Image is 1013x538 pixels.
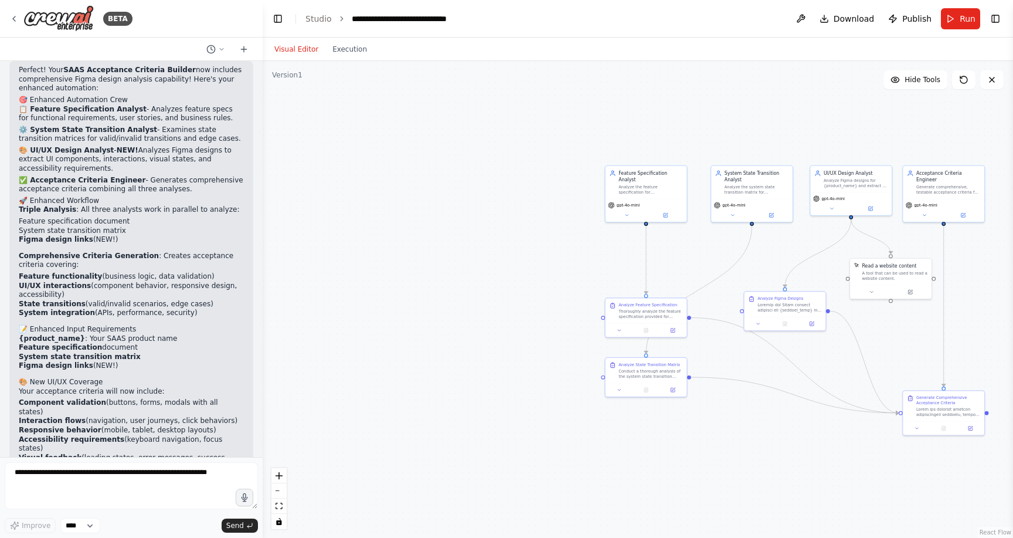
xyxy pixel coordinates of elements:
[781,219,854,287] g: Edge from 9233015e-7b0c-4a7b-86ff-c62b1b345d40 to fa3a4b04-d660-4c96-ab4f-bf71c31db413
[902,165,985,223] div: Acceptance Criteria EngineerGenerate comprehensive, testable acceptance criteria for {product_nam...
[824,170,888,177] div: UI/UX Design Analyst
[959,424,982,432] button: Open in side panel
[271,514,287,529] button: toggle interactivity
[987,11,1004,27] button: Show right sidebar
[19,387,244,397] p: Your acceptance criteria will now include:
[691,374,899,416] g: Edge from 311d37f6-31a7-45bf-b136-53df1e45435d to cc6c9db7-f0d7-4529-9c53-3ead6f356520
[618,184,682,195] div: Analyze the feature specification for {product_name} and extract all functional requirements, use...
[618,362,680,367] div: Analyze State Transition Matrix
[19,235,244,245] li: (NEW!)
[916,170,980,184] div: Acceptance Criteria Engineer
[19,426,244,435] li: (mobile, tablet, desktop layouts)
[605,357,688,397] div: Analyze State Transition MatrixConduct a thorough analysis of the system state transition matrix ...
[643,226,755,354] g: Edge from f62d07d7-e8b2-4416-914c-27257b46d515 to 311d37f6-31a7-45bf-b136-53df1e45435d
[849,258,932,300] div: ScrapeElementFromWebsiteToolRead a website contentA tool that can be used to read a website content.
[23,5,94,32] img: Logo
[271,468,287,483] button: zoom in
[22,521,50,530] span: Improve
[892,288,929,296] button: Open in side panel
[940,219,947,387] g: Edge from 6f55f7ae-5a17-42cd-8d7b-ff86dcf2937e to cc6c9db7-f0d7-4529-9c53-3ead6f356520
[944,211,982,219] button: Open in side panel
[103,12,132,26] div: BETA
[19,378,244,387] h2: 🎨 New UI/UX Coverage
[19,146,114,154] strong: 🎨 UI/UX Design Analyst
[930,424,958,432] button: No output available
[618,302,677,307] div: Analyze Feature Specification
[19,217,244,226] li: Feature specification document
[271,483,287,499] button: zoom out
[725,184,788,195] div: Analyze the system state transition matrix for {product_name} and identify all valid transitions,...
[19,361,93,370] strong: Figma design links
[902,390,985,435] div: Generate Comprehensive Acceptance CriteriaLorem ips dolorsit ametcon adipiscingeli seddoeiu, temp...
[915,202,937,208] span: gpt-4o-mini
[830,308,899,417] g: Edge from fa3a4b04-d660-4c96-ab4f-bf71c31db413 to cc6c9db7-f0d7-4529-9c53-3ead6f356520
[632,326,660,334] button: No output available
[19,361,244,371] li: (NEW!)
[305,13,481,25] nav: breadcrumb
[617,202,640,208] span: gpt-4o-mini
[19,435,124,444] strong: Accessibility requirements
[19,435,244,454] li: (keyboard navigation, focus states)
[618,170,682,184] div: Feature Specification Analyst
[753,211,790,219] button: Open in side panel
[916,395,980,405] div: Generate Comprehensive Acceptance Criteria
[743,291,826,331] div: Analyze Figma DesignsLoremip dol Sitam consect adipisci eli {seddoei_temp} inc utlabor etdolorema...
[661,326,684,334] button: Open in side panel
[325,42,374,56] button: Execution
[19,146,244,174] p: - Analyzes Figma designs to extract UI components, interactions, visual states, and accessibility...
[271,468,287,529] div: React Flow controls
[643,219,649,294] g: Edge from 3255147e-e0d8-4cd8-9bea-0c02e57beb2a to 5bddd89a-ef11-4b92-a00a-da1589daea62
[632,386,660,394] button: No output available
[815,8,879,29] button: Download
[757,302,821,313] div: Loremip dol Sitam consect adipisci eli {seddoei_temp} inc utlabor etdoloremagna AL/EN adminimveni...
[771,320,799,328] button: No output available
[19,176,145,184] strong: ✅ Acceptance Criteria Engineer
[19,325,244,334] h2: 📝 Enhanced Input Requirements
[19,226,244,236] li: System state transition matrix
[222,519,258,533] button: Send
[202,42,230,56] button: Switch to previous chat
[271,499,287,514] button: fit view
[980,529,1011,536] a: React Flow attribution
[19,309,244,318] li: (APIs, performance, security)
[19,272,102,280] strong: Feature functionality
[852,205,889,213] button: Open in side panel
[711,165,793,223] div: System State Transition AnalystAnalyze the system state transition matrix for {product_name} and ...
[824,178,888,188] div: Analyze Figma designs for {product_name} and extract UI components, user interactions, visual sta...
[905,75,940,84] span: Hide Tools
[883,8,936,29] button: Publish
[19,205,76,214] strong: Triple Analysis
[63,66,196,74] strong: SAAS Acceptance Criteria Builder
[19,96,244,105] h2: 🎯 Enhanced Automation Crew
[862,270,927,281] div: A tool that can be used to read a website content.
[19,282,91,290] strong: UI/UX interactions
[19,334,85,343] strong: {product_name}
[19,417,244,426] li: (navigation, user journeys, click behaviors)
[19,343,102,351] strong: Feature specification
[722,202,745,208] span: gpt-4o-mini
[19,334,244,344] li: : Your SAAS product name
[618,309,682,320] div: Thoroughly analyze the feature specification provided for {product_name} and extract: 1. **Core F...
[19,235,93,243] strong: Figma design links
[19,66,244,93] p: Perfect! Your now includes comprehensive Figma design analysis capability! Here's your enhanced a...
[757,296,803,301] div: Analyze Figma Designs
[618,368,682,379] div: Conduct a thorough analysis of the system state transition matrix provided for {product_name} and...
[19,105,147,113] strong: 📋 Feature Specification Analyst
[226,521,244,530] span: Send
[19,126,244,144] p: - Examines state transition matrices for valid/invalid transitions and edge cases.
[19,417,86,425] strong: Interaction flows
[810,165,892,216] div: UI/UX Design AnalystAnalyze Figma designs for {product_name} and extract UI components, user inte...
[19,343,244,353] li: document
[19,282,244,300] li: (component behavior, responsive design, accessibility)
[916,407,980,417] div: Lorem ips dolorsit ametcon adipiscingeli seddoeiu, tempo incididunt utlabo etdolore, mag Aliqu en...
[19,252,244,270] p: : Creates acceptance criteria covering:
[834,13,875,25] span: Download
[5,518,56,533] button: Improve
[272,70,302,80] div: Version 1
[19,309,95,317] strong: System integration
[960,13,975,25] span: Run
[902,13,932,25] span: Publish
[647,211,684,219] button: Open in side panel
[725,170,788,184] div: System State Transition Analyst
[19,454,81,462] strong: Visual feedback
